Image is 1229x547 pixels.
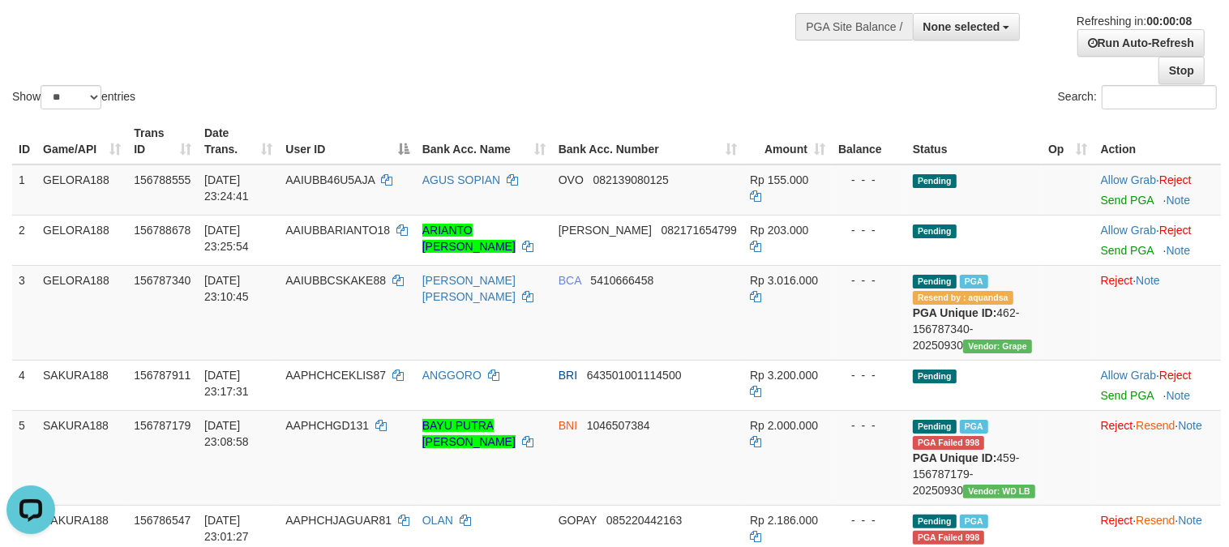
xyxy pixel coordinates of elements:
[559,224,652,237] span: [PERSON_NAME]
[204,514,249,543] span: [DATE] 23:01:27
[422,274,516,303] a: [PERSON_NAME] [PERSON_NAME]
[36,410,127,505] td: SAKURA188
[838,172,900,188] div: - - -
[1077,15,1192,28] span: Refreshing in:
[559,419,577,432] span: BNI
[913,224,957,238] span: Pending
[743,118,832,165] th: Amount: activate to sort column ascending
[1159,369,1192,382] a: Reject
[838,512,900,528] div: - - -
[838,272,900,288] div: - - -
[559,369,577,382] span: BRI
[750,173,808,186] span: Rp 155.000
[795,13,912,41] div: PGA Site Balance /
[204,369,249,398] span: [DATE] 23:17:31
[285,173,375,186] span: AAIUBB46U5AJA
[913,515,957,528] span: Pending
[913,436,985,450] span: PGA Error
[1077,29,1205,57] a: Run Auto-Refresh
[36,215,127,265] td: GELORA188
[750,274,818,287] span: Rp 3.016.000
[838,367,900,383] div: - - -
[1094,118,1221,165] th: Action
[1101,514,1133,527] a: Reject
[134,274,191,287] span: 156787340
[204,419,249,448] span: [DATE] 23:08:58
[198,118,279,165] th: Date Trans.: activate to sort column ascending
[960,275,988,288] span: Marked by aquricky
[1146,15,1192,28] strong: 00:00:08
[832,118,906,165] th: Balance
[12,265,36,360] td: 3
[36,265,127,360] td: GELORA188
[559,173,584,186] span: OVO
[913,13,1021,41] button: None selected
[12,118,36,165] th: ID
[913,451,997,464] b: PGA Unique ID:
[606,514,682,527] span: Copy 085220442163 to clipboard
[750,369,818,382] span: Rp 3.200.000
[285,369,386,382] span: AAPHCHCEKLIS87
[134,173,191,186] span: 156788555
[12,165,36,216] td: 1
[906,265,1042,360] td: 462-156787340-20250930
[1101,173,1156,186] a: Allow Grab
[662,224,737,237] span: Copy 082171654799 to clipboard
[913,531,985,545] span: Resend by aquricky
[906,410,1042,505] td: 459-156787179-20250930
[1094,165,1221,216] td: ·
[204,173,249,203] span: [DATE] 23:24:41
[285,274,386,287] span: AAIUBBCSKAKE88
[12,360,36,410] td: 4
[913,174,957,188] span: Pending
[204,274,249,303] span: [DATE] 23:10:45
[559,274,581,287] span: BCA
[204,224,249,253] span: [DATE] 23:25:54
[590,274,653,287] span: Copy 5410666458 to clipboard
[36,360,127,410] td: SAKURA188
[913,306,997,319] b: PGA Unique ID:
[1094,215,1221,265] td: ·
[12,85,135,109] label: Show entries
[559,514,597,527] span: GOPAY
[127,118,198,165] th: Trans ID: activate to sort column ascending
[1101,244,1154,257] a: Send PGA
[593,173,669,186] span: Copy 082139080125 to clipboard
[960,420,988,434] span: Marked by aquricky
[1094,410,1221,505] td: · ·
[6,6,55,55] button: Open LiveChat chat widget
[1167,194,1191,207] a: Note
[906,118,1042,165] th: Status
[1102,85,1217,109] input: Search:
[285,514,392,527] span: AAPHCHJAGUAR81
[963,340,1032,353] span: Vendor URL: https://settle31.1velocity.biz
[838,417,900,434] div: - - -
[279,118,415,165] th: User ID: activate to sort column descending
[1101,419,1133,432] a: Reject
[12,215,36,265] td: 2
[913,370,957,383] span: Pending
[416,118,552,165] th: Bank Acc. Name: activate to sort column ascending
[960,515,988,528] span: Marked by aquricky
[422,224,516,253] a: ARIANTO [PERSON_NAME]
[41,85,101,109] select: Showentries
[1178,514,1202,527] a: Note
[1136,274,1160,287] a: Note
[1058,85,1217,109] label: Search:
[1158,57,1205,84] a: Stop
[1178,419,1202,432] a: Note
[36,165,127,216] td: GELORA188
[838,222,900,238] div: - - -
[1167,389,1191,402] a: Note
[963,485,1035,498] span: Vendor URL: https://dashboard.q2checkout.com/secure
[134,224,191,237] span: 156788678
[587,369,682,382] span: Copy 643501001114500 to clipboard
[1159,173,1192,186] a: Reject
[587,419,650,432] span: Copy 1046507384 to clipboard
[134,514,191,527] span: 156786547
[134,419,191,432] span: 156787179
[1167,244,1191,257] a: Note
[36,118,127,165] th: Game/API: activate to sort column ascending
[134,369,191,382] span: 156787911
[422,173,500,186] a: AGUS SOPIAN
